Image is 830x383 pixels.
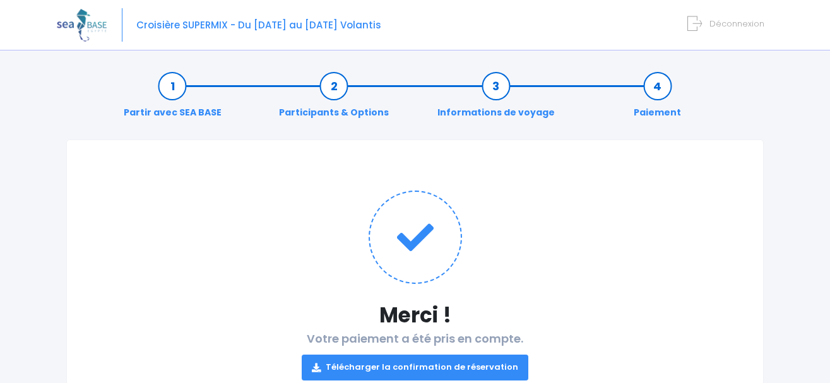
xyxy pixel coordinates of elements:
[273,80,395,119] a: Participants & Options
[709,18,764,30] span: Déconnexion
[302,355,528,380] a: Télécharger la confirmation de réservation
[117,80,228,119] a: Partir avec SEA BASE
[92,303,738,327] h1: Merci !
[627,80,687,119] a: Paiement
[136,18,381,32] span: Croisière SUPERMIX - Du [DATE] au [DATE] Volantis
[431,80,561,119] a: Informations de voyage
